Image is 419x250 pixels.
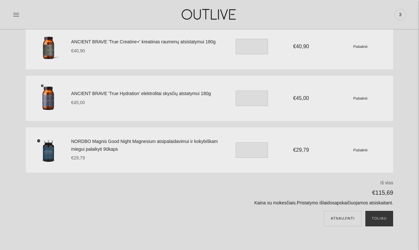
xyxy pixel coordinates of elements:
[71,99,222,107] div: €45,00
[396,10,405,19] span: 3
[71,154,222,162] div: €29,79
[275,94,328,103] div: €45,00
[236,91,268,106] input: Translation missing: en.cart.general.item_quantity
[155,199,393,207] p: Kaina su mokesčiais. apskaičiuojamos atsiskaitant.
[236,142,268,158] input: Translation missing: en.cart.general.item_quantity
[169,3,250,26] img: OUTLIVE
[324,211,361,226] button: Atnaujinti
[353,44,368,49] a: Pašalinti
[353,95,368,101] a: Pašalinti
[32,30,65,63] img: ANCIENT BRAVE 'True Creatine+' kreatinas raumenų atsistatymui 180g
[71,138,222,153] a: NORDBO Magnis Good Night Magnesium atsipalaidavimui ir kokybiškam miegui palaikyti 90kaps
[353,147,368,152] a: Pašalinti
[32,82,65,114] img: ANCIENT BRAVE 'True Hydration' elektrolitai skysčių atstatymui 180g
[275,42,328,51] div: €40,90
[71,47,222,55] div: €40,90
[297,200,335,205] a: Pristatymo išlaidos
[155,188,393,198] p: €115,69
[32,134,65,166] img: NORDBO Magnis Good Night Magnesium atsipalaidavimui ir kokybiškam miegui palaikyti 90kaps
[353,96,368,100] small: Pašalinti
[365,211,393,226] button: Toliau
[71,38,222,46] a: ANCIENT BRAVE 'True Creatine+' kreatinas raumenų atsistatymui 180g
[71,90,222,98] a: ANCIENT BRAVE 'True Hydration' elektrolitai skysčių atstatymui 180g
[394,7,406,22] a: 3
[275,146,328,154] div: €29,79
[353,148,368,152] small: Pašalinti
[236,39,268,54] input: Translation missing: en.cart.general.item_quantity
[155,179,393,187] p: Iš viso
[353,44,368,49] small: Pašalinti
